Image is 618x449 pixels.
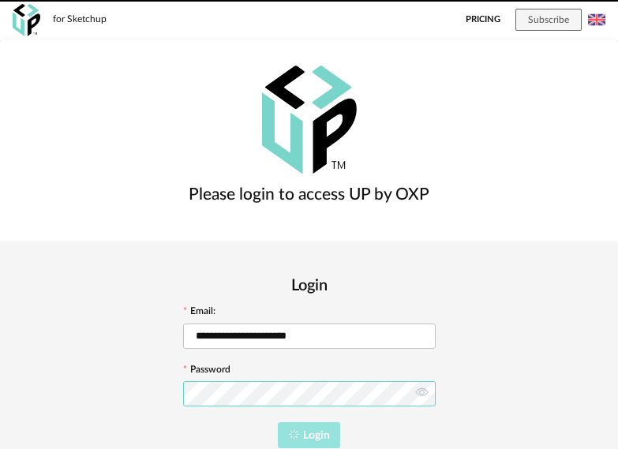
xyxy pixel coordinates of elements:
label: Password [183,365,230,377]
img: us [588,11,605,28]
button: Subscribe [515,9,582,31]
h3: Please login to access UP by OXP [189,184,429,205]
img: OXP [262,65,357,175]
label: Email: [183,306,215,319]
h2: Login [183,275,436,296]
div: for Sketchup [53,13,107,26]
span: Subscribe [528,15,569,24]
img: OXP [13,4,40,36]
